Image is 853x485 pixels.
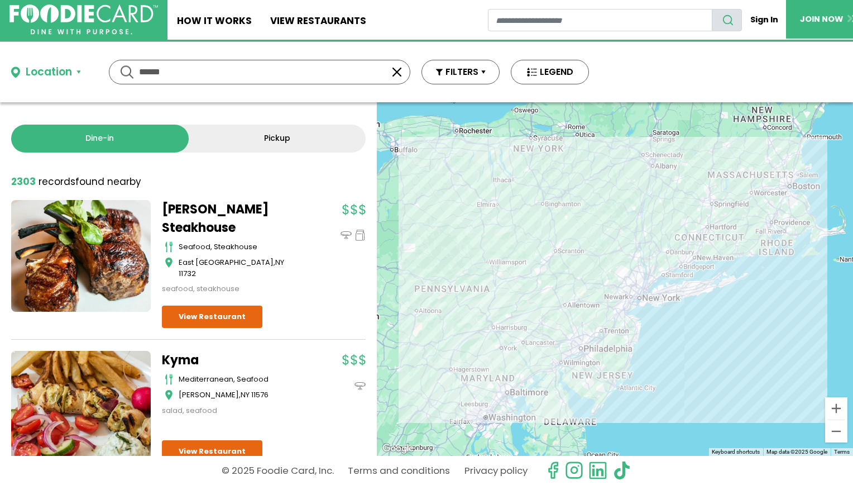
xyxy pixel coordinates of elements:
button: search [712,9,742,31]
img: map_icon.svg [165,389,173,401]
span: records [39,175,75,188]
a: Pickup [189,125,366,153]
a: Dine-in [11,125,189,153]
button: Zoom out [825,420,847,443]
div: salad, seafood [162,405,301,416]
button: Location [11,64,81,80]
a: Terms [834,449,850,455]
button: Zoom in [825,397,847,420]
a: Terms and conditions [348,461,450,481]
a: Privacy policy [464,461,528,481]
span: 11576 [251,389,269,400]
img: dinein_icon.svg [341,230,352,241]
button: FILTERS [421,60,500,84]
a: Kyma [162,351,301,369]
p: © 2025 Foodie Card, Inc. [222,461,334,481]
a: Open this area in Google Maps (opens a new window) [380,441,416,456]
button: LEGEND [511,60,589,84]
img: linkedin.svg [588,461,607,480]
span: Map data ©2025 Google [766,449,827,455]
img: FoodieCard; Eat, Drink, Save, Donate [9,4,158,35]
button: Keyboard shortcuts [712,448,760,456]
a: Sign In [742,9,786,31]
div: Location [26,64,72,80]
span: [PERSON_NAME] [179,389,239,400]
a: View Restaurant [162,440,262,463]
span: NY [241,389,250,400]
img: map_icon.svg [165,257,173,268]
span: NY [275,257,284,268]
img: Google [380,441,416,456]
div: , [179,389,301,401]
img: cutlery_icon.svg [165,374,173,385]
img: tiktok.svg [612,461,631,480]
div: mediterranean, seafood [179,374,301,385]
svg: check us out on facebook [544,461,563,480]
img: pickup_icon.svg [354,230,366,241]
span: 11732 [179,268,196,279]
strong: 2303 [11,175,36,188]
div: seafood, steakhouse [179,241,301,253]
a: View Restaurant [162,306,262,328]
img: dinein_icon.svg [354,381,366,392]
div: found nearby [11,175,141,189]
img: cutlery_icon.svg [165,241,173,253]
div: seafood, steakhouse [162,283,301,294]
div: , [179,257,301,279]
a: [PERSON_NAME] Steakhouse [162,200,301,237]
input: restaurant search [488,9,712,31]
span: East [GEOGRAPHIC_DATA] [179,257,274,268]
